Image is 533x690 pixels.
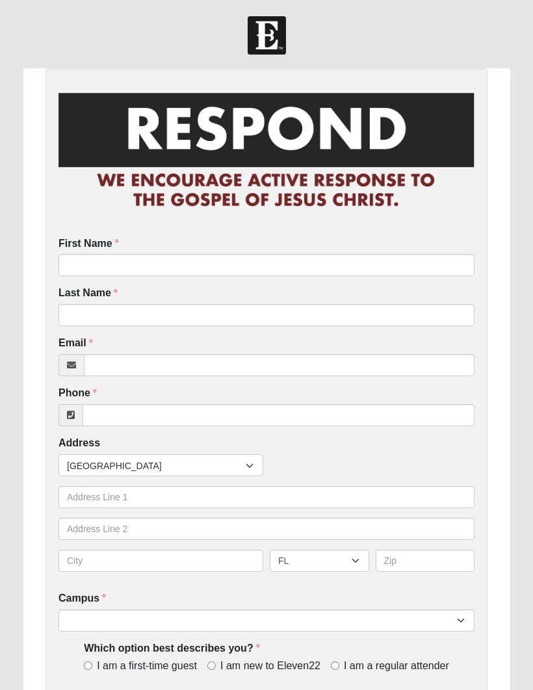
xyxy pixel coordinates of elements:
[84,661,92,670] input: I am a first-time guest
[58,386,97,401] label: Phone
[58,486,474,508] input: Address Line 1
[58,336,93,351] label: Email
[67,455,246,477] span: [GEOGRAPHIC_DATA]
[248,16,286,55] img: Church of Eleven22 Logo
[58,286,118,301] label: Last Name
[58,518,474,540] input: Address Line 2
[58,550,263,572] input: City
[58,591,106,606] label: Campus
[220,659,320,674] span: I am new to Eleven22
[331,661,339,670] input: I am a regular attender
[58,236,119,251] label: First Name
[58,81,474,220] img: RespondCardHeader.png
[84,641,259,656] label: Which option best describes you?
[344,659,449,674] span: I am a regular attender
[376,550,475,572] input: Zip
[207,661,216,670] input: I am new to Eleven22
[97,659,197,674] span: I am a first-time guest
[58,436,100,451] label: Address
